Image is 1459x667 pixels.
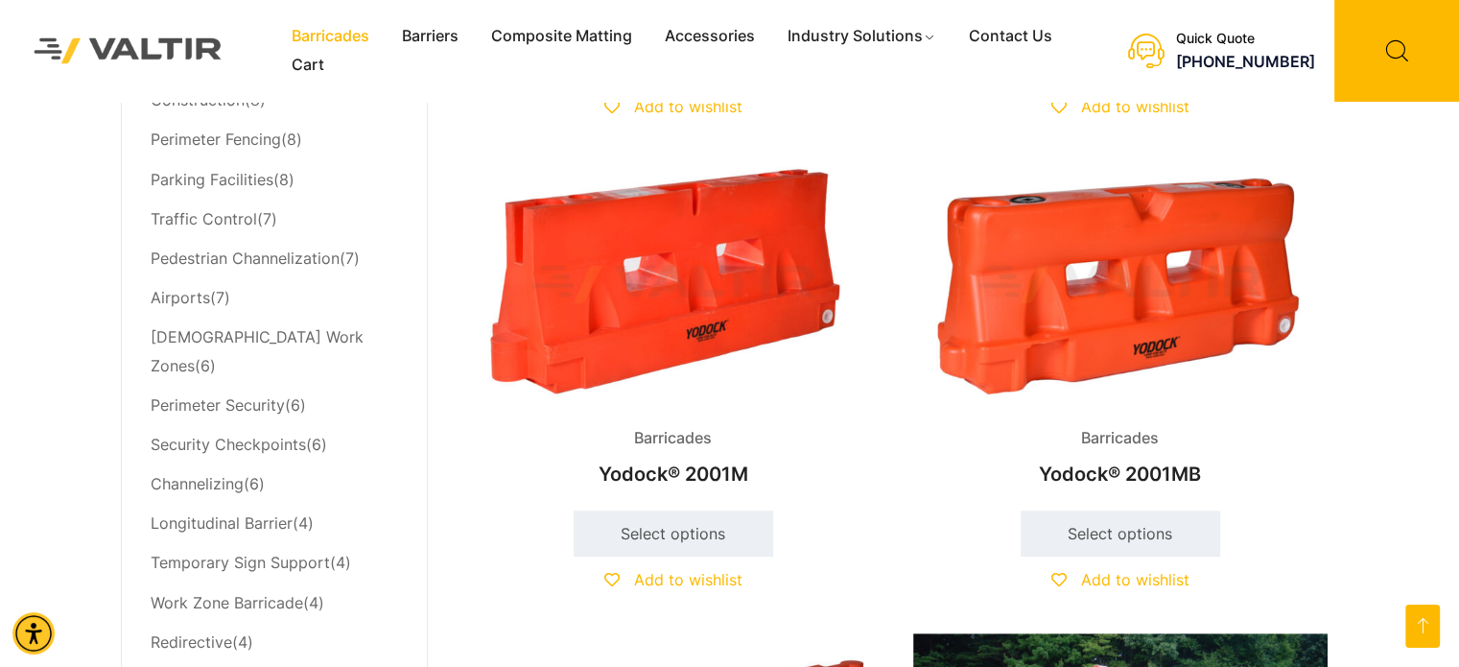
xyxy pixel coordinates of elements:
[953,22,1069,51] a: Contact Us
[151,200,398,239] li: (7)
[634,97,742,116] span: Add to wishlist
[14,18,242,83] img: Valtir Rentals
[913,160,1328,409] img: Barricades
[151,553,330,572] a: Temporary Sign Support
[771,22,953,51] a: Industry Solutions
[275,22,386,51] a: Barricades
[151,209,257,228] a: Traffic Control
[1081,570,1189,589] span: Add to wishlist
[151,426,398,465] li: (6)
[466,160,881,495] a: BarricadesYodock® 2001M
[151,288,210,307] a: Airports
[151,170,273,189] a: Parking Facilities
[151,386,398,425] li: (6)
[151,327,364,375] a: [DEMOGRAPHIC_DATA] Work Zones
[1051,97,1189,116] a: Add to wishlist
[151,121,398,160] li: (8)
[151,593,303,612] a: Work Zone Barricade
[151,623,398,662] li: (4)
[1067,424,1173,453] span: Barricades
[151,505,398,544] li: (4)
[1051,570,1189,589] a: Add to wishlist
[604,570,742,589] a: Add to wishlist
[151,465,398,505] li: (6)
[466,453,881,495] h2: Yodock® 2001M
[620,424,726,453] span: Barricades
[151,544,398,584] li: (4)
[151,584,398,623] li: (4)
[1176,31,1315,47] div: Quick Quote
[1081,97,1189,116] span: Add to wishlist
[466,160,881,409] img: Barricades
[913,453,1328,495] h2: Yodock® 2001MB
[1176,52,1315,71] a: call (888) 496-3625
[475,22,648,51] a: Composite Matting
[151,318,398,386] li: (6)
[648,22,771,51] a: Accessories
[151,395,285,415] a: Perimeter Security
[386,22,475,51] a: Barriers
[604,97,742,116] a: Add to wishlist
[12,612,55,655] div: Accessibility Menu
[151,435,306,454] a: Security Checkpoints
[634,570,742,589] span: Add to wishlist
[151,239,398,278] li: (7)
[151,278,398,318] li: (7)
[151,160,398,200] li: (8)
[574,511,773,557] a: Select options for “Yodock® 2001M”
[1021,511,1220,557] a: Select options for “Yodock® 2001MB”
[151,474,244,493] a: Channelizing
[151,513,293,533] a: Longitudinal Barrier
[1405,605,1440,648] a: Open this option
[275,51,341,80] a: Cart
[151,632,232,652] a: Redirective
[151,130,281,149] a: Perimeter Fencing
[151,249,340,268] a: Pedestrian Channelization
[913,160,1328,495] a: BarricadesYodock® 2001MB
